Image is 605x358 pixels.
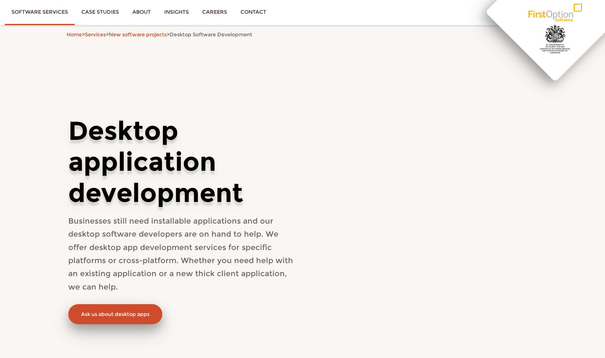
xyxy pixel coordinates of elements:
a: New software projects [109,32,167,38]
div: > > > [63,30,542,39]
a: Home [67,32,82,38]
span: Desktop Software Development [170,32,252,38]
a: Services [85,32,106,38]
a: Ask us about desktop apps [68,304,162,325]
h1: Desktop application development [68,115,293,208]
span: Businesses still need installable applications and our desktop software developers are on hand to... [68,216,293,291]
